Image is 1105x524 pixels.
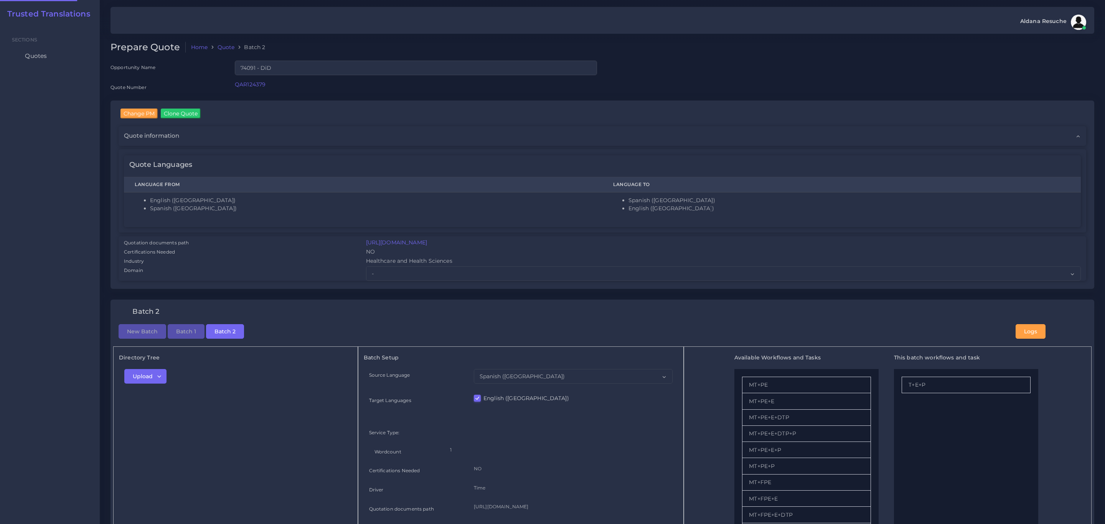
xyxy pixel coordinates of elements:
a: Trusted Translations [2,9,90,18]
li: MT+PE+E+P [742,442,871,458]
button: Upload [124,369,167,384]
label: Industry [124,258,144,265]
label: Quotation documents path [124,239,189,246]
span: Quotes [25,52,47,60]
label: Certifications Needed [124,249,175,255]
li: MT+PE+P [742,458,871,474]
li: English ([GEOGRAPHIC_DATA]) [628,204,1070,213]
a: Quotes [6,48,94,64]
li: MT+PE [742,377,871,393]
a: Home [191,43,208,51]
h5: Batch Setup [364,354,678,361]
span: Sections [12,37,37,43]
a: [URL][DOMAIN_NAME] [366,239,427,246]
label: Quotation documents path [369,506,434,512]
p: 1 [450,446,667,454]
a: QAR124379 [235,81,266,88]
label: English ([GEOGRAPHIC_DATA]) [483,394,569,402]
h4: Batch 2 [132,308,159,316]
label: Driver [369,486,384,493]
li: Batch 2 [234,43,265,51]
li: T+E+P [902,377,1031,393]
button: New Batch [119,324,166,339]
h5: Directory Tree [119,354,352,361]
label: Service Type: [369,429,400,436]
span: Logs [1024,328,1037,335]
button: Batch 1 [168,324,205,339]
p: NO [474,465,673,473]
label: Wordcount [374,448,401,455]
label: Quote Number [110,84,147,91]
p: Time [474,484,673,492]
li: MT+PE+E+DTP+P [742,426,871,442]
label: Domain [124,267,143,274]
h4: Quote Languages [129,161,192,169]
label: Source Language [369,372,410,378]
button: Batch 2 [206,324,244,339]
li: Spanish ([GEOGRAPHIC_DATA]) [150,204,592,213]
label: Target Languages [369,397,411,404]
div: Healthcare and Health Sciences [361,257,1087,266]
a: Aldana Resucheavatar [1016,15,1089,30]
li: MT+PE+E [742,393,871,409]
button: Logs [1016,324,1046,339]
img: avatar [1071,15,1086,30]
p: [URL][DOMAIN_NAME] [474,503,673,511]
h5: This batch workflows and task [894,354,1038,361]
div: NO [361,248,1087,257]
a: Batch 2 [206,327,244,334]
li: Spanish ([GEOGRAPHIC_DATA]) [628,196,1070,204]
li: MT+PE+E+DTP [742,410,871,426]
a: Quote [218,43,235,51]
li: MT+FPE+E [742,491,871,507]
a: Batch 1 [168,327,205,334]
h2: Prepare Quote [110,42,186,53]
input: Clone Quote [161,109,201,119]
label: Opportunity Name [110,64,155,71]
span: Aldana Resuche [1020,18,1067,24]
li: English ([GEOGRAPHIC_DATA]) [150,196,592,204]
th: Language To [602,177,1081,192]
input: Change PM [120,109,158,119]
li: MT+FPE [742,475,871,491]
a: New Batch [119,327,166,334]
th: Language From [124,177,602,192]
li: MT+FPE+E+DTP [742,507,871,523]
span: Quote information [124,132,179,140]
h5: Available Workflows and Tasks [734,354,879,361]
label: Certifications Needed [369,467,420,474]
div: Quote information [119,126,1086,145]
